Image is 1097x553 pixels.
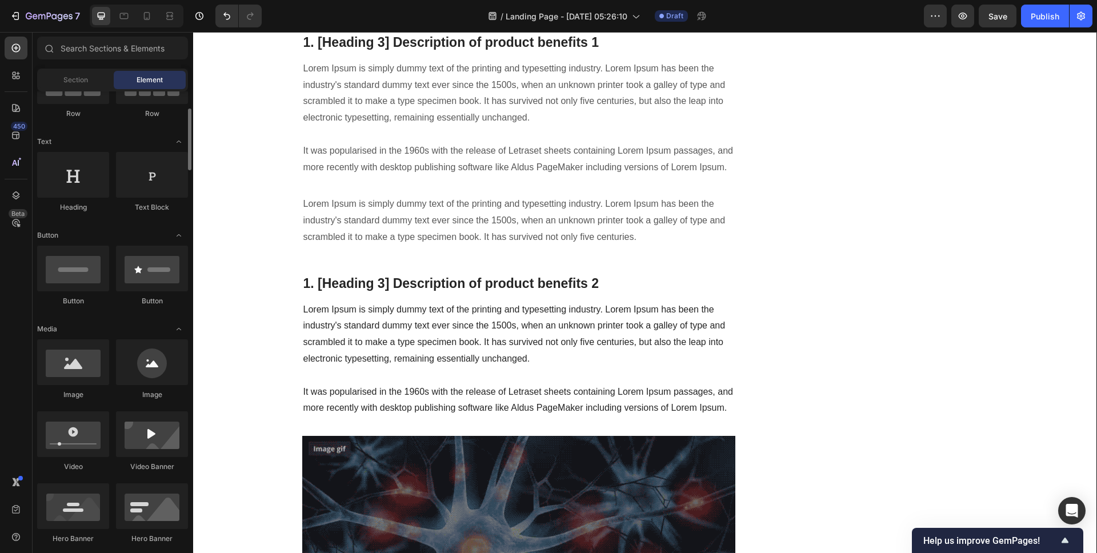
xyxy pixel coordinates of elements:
div: Row [116,109,188,119]
span: / [501,10,503,22]
div: Hero Banner [37,534,109,544]
span: Button [37,230,58,241]
div: Image [37,390,109,400]
span: Landing Page - [DATE] 05:26:10 [506,10,627,22]
span: Help us improve GemPages! [923,535,1058,546]
div: Open Intercom Messenger [1058,497,1086,524]
div: Button [37,296,109,306]
div: Beta [9,209,27,218]
div: 450 [11,122,27,131]
input: Search Sections & Elements [37,37,188,59]
span: Draft [666,11,683,21]
span: Toggle open [170,320,188,338]
button: Show survey - Help us improve GemPages! [923,534,1072,547]
div: Row [37,109,109,119]
span: Section [63,75,88,85]
span: Toggle open [170,226,188,245]
button: Publish [1021,5,1069,27]
span: Text [37,137,51,147]
div: Heading [37,202,109,213]
div: Video [37,462,109,472]
div: Image [116,390,188,400]
iframe: Design area [193,32,1097,553]
div: Undo/Redo [215,5,262,27]
p: 7 [75,9,80,23]
span: Media [37,324,57,334]
button: 7 [5,5,85,27]
div: Publish [1031,10,1059,22]
span: Toggle open [170,133,188,151]
div: Video Banner [116,462,188,472]
span: Save [988,11,1007,21]
span: Element [137,75,163,85]
button: Save [979,5,1016,27]
div: Button [116,296,188,306]
div: Hero Banner [116,534,188,544]
div: Text Block [116,202,188,213]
